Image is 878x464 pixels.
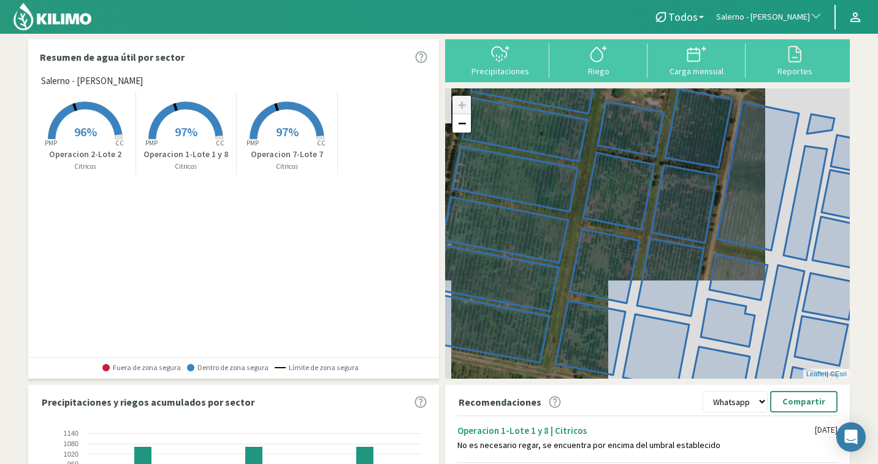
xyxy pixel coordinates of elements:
[457,425,815,436] div: Operacion 1-Lote 1 y 8 | Citricos
[35,148,136,161] p: Operacion 2-Lote 2
[451,44,549,76] button: Precipitaciones
[716,11,810,23] span: Salerno - [PERSON_NAME]
[187,363,269,372] span: Dentro de zona segura
[459,395,541,409] p: Recomendaciones
[136,161,237,172] p: Citricos
[246,139,259,147] tspan: PMP
[317,139,326,147] tspan: CC
[668,10,698,23] span: Todos
[647,44,746,76] button: Carga mensual
[45,139,57,147] tspan: PMP
[64,440,78,447] text: 1080
[815,425,838,435] div: [DATE]
[237,148,337,161] p: Operacion 7-Lote 7
[145,139,158,147] tspan: PMP
[276,124,299,139] span: 97%
[455,67,546,75] div: Precipitaciones
[749,67,840,75] div: Reportes
[836,422,866,452] div: Open Intercom Messenger
[457,440,815,450] div: No es necesario regar, se encuentra por encima del umbral establecido
[74,124,97,139] span: 96%
[782,395,825,409] p: Compartir
[806,370,826,377] a: Leaflet
[216,139,225,147] tspan: CC
[710,4,828,31] button: Salerno - [PERSON_NAME]
[237,161,337,172] p: Citricos
[136,148,237,161] p: Operacion 1-Lote 1 y 8
[115,139,124,147] tspan: CC
[651,67,742,75] div: Carga mensual
[452,96,471,114] a: Zoom in
[40,50,185,64] p: Resumen de agua útil por sector
[549,44,647,76] button: Riego
[41,74,143,88] span: Salerno - [PERSON_NAME]
[835,370,847,377] a: Esri
[803,369,850,379] div: | ©
[12,2,93,31] img: Kilimo
[64,450,78,458] text: 1020
[35,161,136,172] p: Citricos
[553,67,644,75] div: Riego
[175,124,197,139] span: 97%
[746,44,844,76] button: Reportes
[452,114,471,133] a: Zoom out
[64,430,78,437] text: 1140
[42,395,254,409] p: Precipitaciones y riegos acumulados por sector
[770,391,838,412] button: Compartir
[275,363,359,372] span: Límite de zona segura
[102,363,181,372] span: Fuera de zona segura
